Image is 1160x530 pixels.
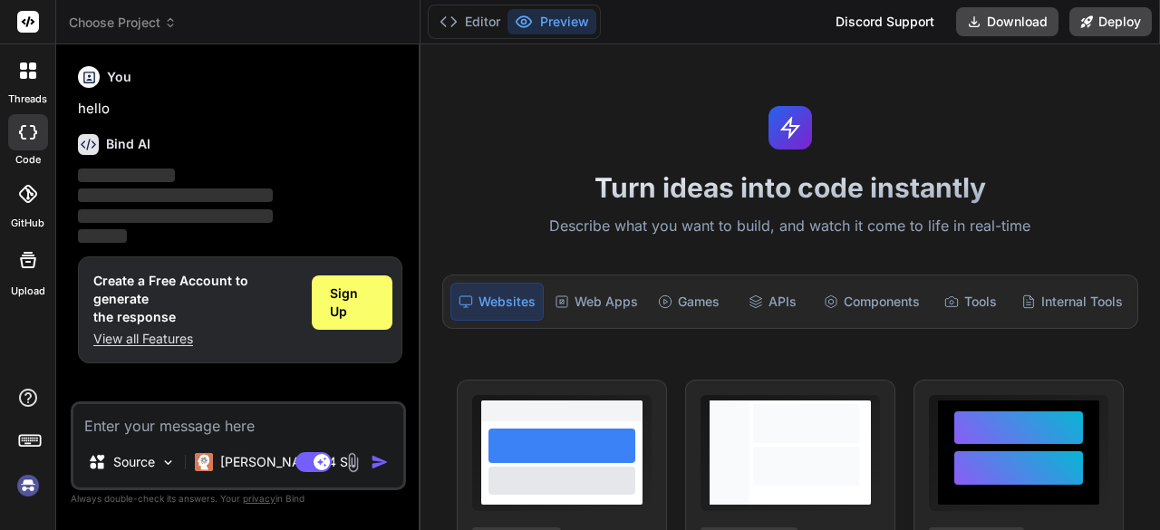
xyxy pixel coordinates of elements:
div: Games [649,283,729,321]
img: icon [371,453,389,471]
label: GitHub [11,216,44,231]
h1: Create a Free Account to generate the response [93,272,297,326]
label: code [15,152,41,168]
span: ‌ [78,209,273,223]
div: APIs [732,283,812,321]
span: Choose Project [69,14,177,32]
button: Preview [507,9,596,34]
span: ‌ [78,188,273,202]
p: hello [78,99,402,120]
div: Discord Support [825,7,945,36]
span: ‌ [78,169,175,182]
label: Upload [11,284,45,299]
h6: You [107,68,131,86]
img: Pick Models [160,455,176,470]
button: Download [956,7,1058,36]
img: Claude 4 Sonnet [195,453,213,471]
div: Internal Tools [1014,283,1130,321]
p: View all Features [93,330,297,348]
label: threads [8,92,47,107]
button: Editor [432,9,507,34]
h6: Bind AI [106,135,150,153]
div: Components [817,283,927,321]
p: Always double-check its answers. Your in Bind [71,490,406,507]
h1: Turn ideas into code instantly [431,171,1149,204]
p: Source [113,453,155,471]
img: attachment [343,452,363,473]
div: Web Apps [547,283,645,321]
div: Websites [450,283,544,321]
img: signin [13,470,43,501]
span: Sign Up [330,284,374,321]
span: privacy [243,493,275,504]
p: [PERSON_NAME] 4 S.. [220,453,355,471]
span: ‌ [78,229,127,243]
p: Describe what you want to build, and watch it come to life in real-time [431,215,1149,238]
button: Deploy [1069,7,1152,36]
div: Tools [931,283,1010,321]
